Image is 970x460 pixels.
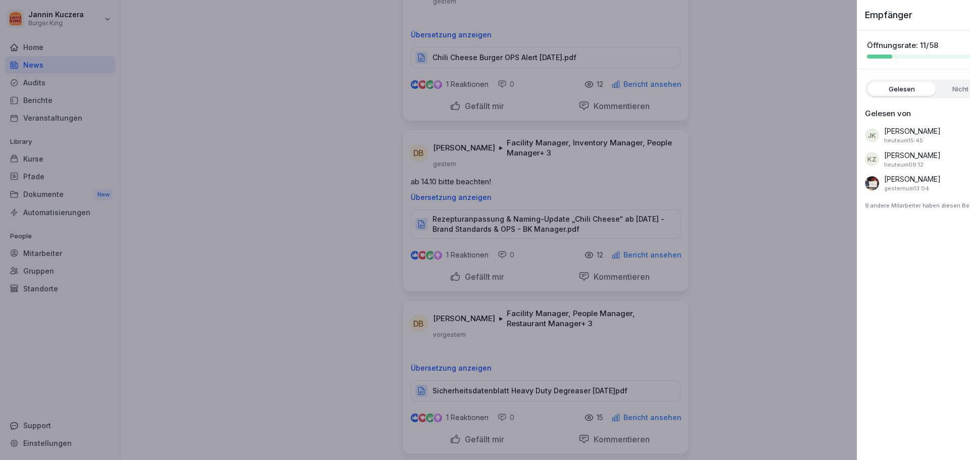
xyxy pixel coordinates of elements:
[884,136,923,145] p: 10. September 2025 um 15:45
[884,161,924,169] p: 10. September 2025 um 09:12
[865,152,879,166] div: KZ
[865,128,879,142] div: JK
[884,174,941,184] p: [PERSON_NAME]
[865,176,879,190] img: ub37hjqnkufeo164u8jpbnwz.png
[884,150,941,161] p: [PERSON_NAME]
[884,126,941,136] p: [PERSON_NAME]
[884,184,929,193] p: 9. September 2025 um 13:04
[867,40,938,50] p: Öffnungsrate: 11/58
[865,8,912,22] p: Empfänger
[865,109,911,119] p: Gelesen von
[867,82,936,96] label: Gelesen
